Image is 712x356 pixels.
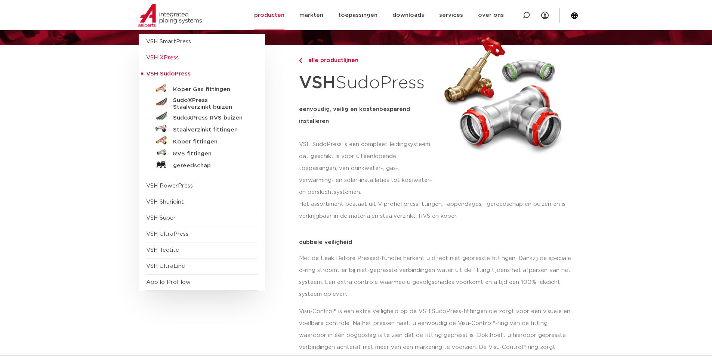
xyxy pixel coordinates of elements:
[299,239,574,245] p: dubbele veiligheid
[299,106,410,124] strong: eenvoudig, veilig en kostenbesparend installeren
[173,115,247,121] h5: SudoXPress RVS buizen
[304,58,358,63] span: alle productlijnen
[146,111,258,123] a: SudoXPress RVS buizen
[146,94,258,111] a: SudoXPress Staalverzinkt buizen
[146,82,258,94] a: Koper Gas fittingen
[173,162,247,169] h5: gereedschap
[299,198,574,222] p: Het assortiment bestaat uit V-profiel pressfittingen, -appendages, -gereedschap en buizen en is v...
[146,183,193,189] a: VSH PowerPress
[173,151,247,157] h5: RVS fittingen
[173,139,247,145] h5: Koper fittingen
[299,253,574,300] p: Met de Leak Before Pressed-functie herkent u direct niet gepresste fittingen. Dankzij de speciale...
[299,139,434,198] p: VSH SudoPress is een compleet leidingsysteem dat geschikt is voor uiteenlopende toepassingen, van...
[173,97,247,111] h5: SudoXPress Staalverzinkt buizen
[146,279,191,285] a: Apollo ProFlow
[146,134,258,146] a: Koper fittingen
[146,71,191,77] span: VSH SudoPress
[146,199,184,205] a: VSH Shurjoint
[146,146,258,158] a: RVS fittingen
[146,158,258,170] a: gereedschap
[173,86,247,93] h5: Koper Gas fittingen
[299,74,336,92] strong: VSH
[173,127,247,133] h5: Staalverzinkt fittingen
[299,69,434,97] h1: SudoPress
[146,247,179,253] a: VSH Tectite
[299,58,302,63] img: chevron-right.svg
[146,215,176,221] a: VSH Super
[146,123,258,134] a: Staalverzinkt fittingen
[146,263,185,269] a: VSH UltraLine
[146,231,188,237] a: VSH UltraPress
[146,55,179,61] a: VSH XPress
[146,39,191,44] a: VSH SmartPress
[299,56,434,65] a: alle productlijnen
